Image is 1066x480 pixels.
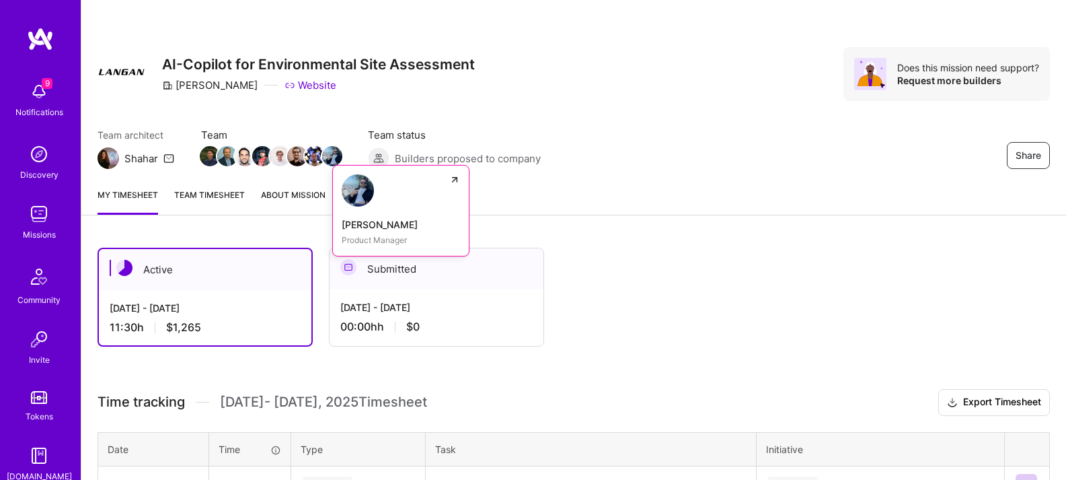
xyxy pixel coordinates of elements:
[98,432,209,466] th: Date
[291,432,426,466] th: Type
[289,145,306,168] a: Team Member Avatar
[31,391,47,404] img: tokens
[26,78,52,105] img: bell
[368,128,541,142] span: Team status
[395,151,541,166] span: Builders proposed to company
[323,145,341,168] a: Team Member Avatar
[332,165,469,256] a: Jeremy Belcher[PERSON_NAME]Product Manager
[252,146,272,166] img: Team Member Avatar
[287,146,307,166] img: Team Member Avatar
[200,146,220,166] img: Team Member Avatar
[235,146,255,166] img: Team Member Avatar
[854,58,886,90] img: Avatar
[162,78,258,92] div: [PERSON_NAME]
[42,78,52,89] span: 9
[162,80,173,91] i: icon CompanyGray
[340,259,356,275] img: Submitted
[270,146,290,166] img: Team Member Avatar
[162,56,475,73] h3: AI-Copilot for Environmental Site Assessment
[426,432,757,466] th: Task
[340,300,533,314] div: [DATE] - [DATE]
[271,145,289,168] a: Team Member Avatar
[766,442,995,456] div: Initiative
[342,217,460,232] div: [PERSON_NAME]
[26,141,52,168] img: discovery
[342,174,374,207] img: Jeremy Belcher
[20,168,59,182] div: Discovery
[897,61,1039,74] div: Does this mission need support?
[897,74,1039,87] div: Request more builders
[236,145,254,168] a: Team Member Avatar
[27,27,54,51] img: logo
[305,146,325,166] img: Team Member Avatar
[340,320,533,334] div: 00:00h h
[261,188,326,215] a: About Mission
[166,320,201,335] span: $1,265
[217,146,237,166] img: Team Member Avatar
[220,394,427,411] span: [DATE] - [DATE] , 2025 Timesheet
[449,174,460,185] i: icon ArrowUpRight
[201,145,219,168] a: Team Member Avatar
[254,145,271,168] a: Team Member Avatar
[406,320,420,334] span: $0
[26,409,53,423] div: Tokens
[342,233,460,247] div: Product Manager
[98,47,146,96] img: Company Logo
[26,326,52,353] img: Invite
[98,394,185,411] span: Time tracking
[219,442,281,456] div: Time
[368,147,389,169] img: Builders proposed to company
[322,146,342,166] img: Team Member Avatar
[306,145,323,168] a: Team Member Avatar
[98,188,158,215] a: My timesheet
[99,249,311,290] div: Active
[938,389,1050,416] button: Export Timesheet
[1007,142,1050,169] button: Share
[26,442,52,469] img: guide book
[29,353,50,367] div: Invite
[23,228,56,242] div: Missions
[1016,149,1041,162] span: Share
[98,128,174,142] span: Team architect
[15,105,63,119] div: Notifications
[163,153,174,164] i: icon Mail
[330,248,543,289] div: Submitted
[116,260,132,276] img: Active
[98,147,119,169] img: Team Architect
[284,78,336,92] a: Website
[23,261,55,293] img: Community
[201,128,341,142] span: Team
[17,293,61,307] div: Community
[219,145,236,168] a: Team Member Avatar
[26,201,52,228] img: teamwork
[174,188,245,215] a: Team timesheet
[110,301,301,315] div: [DATE] - [DATE]
[110,320,301,335] div: 11:30 h
[947,396,958,410] i: icon Download
[124,151,158,166] div: Shahar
